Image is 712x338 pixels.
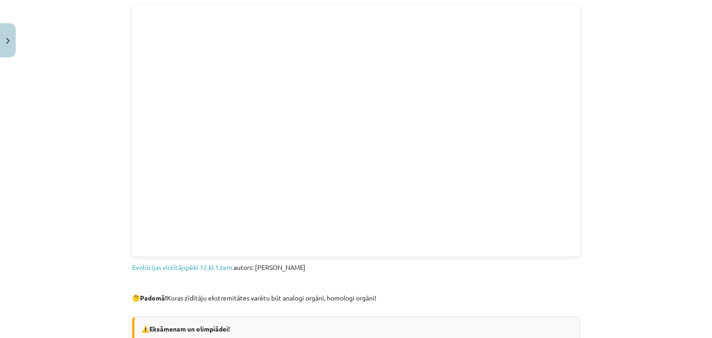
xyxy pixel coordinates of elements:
[132,293,580,307] p: 🤔 Kuras zīdītāju ekstremitātes varētu būt analogi orgāni, homologi orgāni!
[6,38,10,44] img: icon-close-lesson-0947bae3869378f0d4975bcd49f059093ad1ed9edebbc8119c70593378902aed.svg
[149,325,230,333] strong: Eksāmenam un olimpiādei!
[140,294,167,302] strong: Padomā!
[132,263,580,272] p: autors: [PERSON_NAME]
[132,263,234,271] a: Evolūcijas virzītājspēki 12.kl.1.tem.
[141,324,572,334] p: ⚠️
